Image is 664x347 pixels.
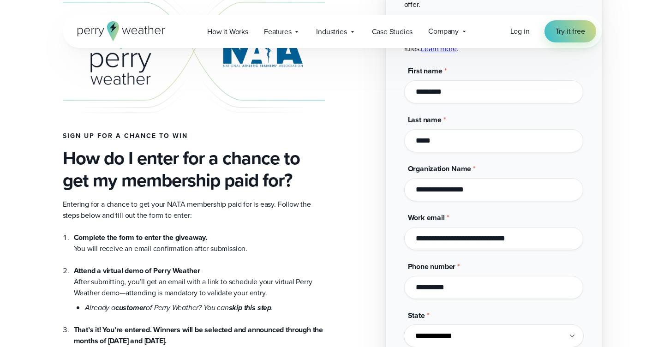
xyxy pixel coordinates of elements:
span: State [408,310,425,321]
strong: That’s it! You’re entered. Winners will be selected and announced through the months of [DATE] an... [74,324,323,346]
p: Entering for a chance to get your NATA membership paid for is easy. Follow the steps below and fi... [63,199,325,221]
h3: How do I enter for a chance to get my membership paid for? [63,147,325,191]
span: Industries [316,26,347,37]
h4: Sign up for a chance to win [63,132,325,140]
span: Organization Name [408,163,472,174]
a: How it Works [199,22,256,41]
span: Company [428,26,459,37]
li: After submitting, you’ll get an email with a link to schedule your virtual Perry Weather demo—att... [74,254,325,313]
span: Case Studies [372,26,413,37]
strong: Attend a virtual demo of Perry Weather [74,265,200,276]
li: You will receive an email confirmation after submission. [74,232,325,254]
strong: Complete the form to enter the giveaway. [74,232,208,243]
strong: skip this step [229,302,271,313]
a: Case Studies [364,22,421,41]
a: Learn more [421,43,456,54]
em: Already a of Perry Weather? You can . [85,302,273,313]
span: Try it free [556,26,585,37]
span: Log in [510,26,530,36]
a: Log in [510,26,530,37]
a: Try it free [544,20,596,42]
span: Work email [408,212,445,223]
strong: customer [115,302,146,313]
span: Features [264,26,292,37]
span: Phone number [408,261,456,272]
span: Last name [408,114,442,125]
span: How it Works [207,26,248,37]
span: First name [408,66,443,76]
